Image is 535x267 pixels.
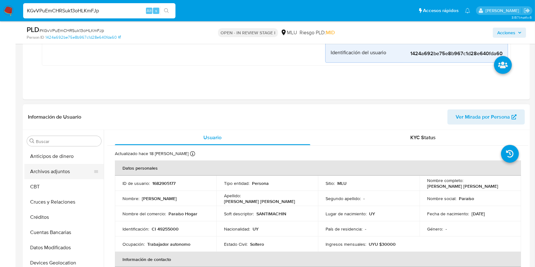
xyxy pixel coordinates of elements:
button: Ver Mirada por Persona [447,109,525,125]
p: Nacionalidad : [224,226,250,232]
span: Acciones [497,28,515,38]
p: Segundo apellido : [326,196,361,201]
p: Soft descriptor : [224,211,254,217]
a: Notificaciones [465,8,470,13]
p: Fecha de nacimiento : [427,211,469,217]
p: MLU [337,180,347,186]
span: Riesgo PLD: [300,29,335,36]
p: ximena.felix@mercadolibre.com [485,8,521,14]
p: Persona [252,180,269,186]
p: - [446,226,447,232]
button: Datos Modificados [24,240,104,255]
button: Créditos [24,210,104,225]
a: 1424a692be75e8b967c1d28e640fda60 [45,35,121,40]
span: 3.157.1-hotfix-5 [512,15,532,20]
p: [PERSON_NAME] [142,196,177,201]
span: # KGvVPuEmCHRSuk13oHLKmFJp [39,27,104,34]
p: [DATE] [472,211,485,217]
b: PLD [27,24,39,35]
p: Estado Civil : [224,241,248,247]
span: Usuario [203,134,221,141]
span: KYC Status [410,134,436,141]
p: SANTIMACHIN [256,211,286,217]
p: Nombre completo : [427,178,463,183]
div: MLU [281,29,297,36]
p: OPEN - IN REVIEW STAGE I [218,28,278,37]
p: Lugar de nacimiento : [326,211,367,217]
th: Datos personales [115,160,521,176]
p: UY [253,226,259,232]
p: Apellido : [224,193,241,199]
p: Soltero [250,241,264,247]
button: Anticipos de dinero [24,149,104,164]
p: Ocupación : [122,241,145,247]
p: UY [369,211,375,217]
p: - [363,196,365,201]
p: 1682905177 [152,180,175,186]
p: [PERSON_NAME] [PERSON_NAME] [427,183,498,189]
b: Person ID [27,35,44,40]
button: Cuentas Bancarias [24,225,104,240]
p: Paraíso Hogar [168,211,197,217]
button: Cruces y Relaciones [24,194,104,210]
p: Identificación : [122,226,149,232]
th: Información de contacto [115,252,521,267]
span: Ver Mirada por Persona [456,109,510,125]
p: CI 49255000 [152,226,179,232]
span: Accesos rápidos [423,7,459,14]
a: Salir [524,7,530,14]
p: Paraíso [459,196,474,201]
input: Buscar [36,139,99,144]
p: Género : [427,226,443,232]
button: CBT [24,179,104,194]
p: Actualizado hace 18 [PERSON_NAME] [115,151,188,157]
p: - [365,226,366,232]
p: Sitio : [326,180,335,186]
p: Nombre : [122,196,139,201]
p: Ingresos mensuales : [326,241,366,247]
p: Nombre social : [427,196,456,201]
input: Buscar usuario o caso... [23,7,175,15]
button: Acciones [493,28,526,38]
span: MID [326,29,335,36]
p: Tipo entidad : [224,180,249,186]
p: [PERSON_NAME] [PERSON_NAME] [224,199,295,204]
p: ID de usuario : [122,180,150,186]
span: Alt [147,8,152,14]
p: Trabajador autonomo [147,241,190,247]
p: País de residencia : [326,226,362,232]
span: s [155,8,157,14]
button: Buscar [30,139,35,144]
p: UYU $30000 [369,241,396,247]
button: search-icon [160,6,173,15]
p: Nombre del comercio : [122,211,166,217]
button: Archivos adjuntos [24,164,99,179]
h1: Información de Usuario [28,114,81,120]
